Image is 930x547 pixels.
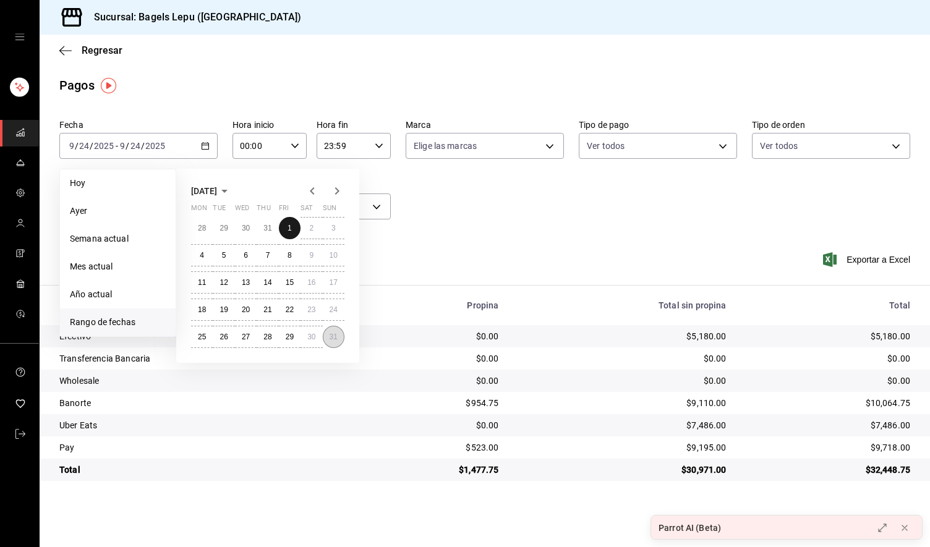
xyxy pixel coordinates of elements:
div: Wholesale [59,375,344,387]
div: Banorte [59,397,344,409]
span: Rango de fechas [70,316,166,329]
div: $5,180.00 [518,330,726,342]
button: August 15, 2025 [279,271,301,294]
div: $0.00 [364,352,499,365]
button: August 31, 2025 [323,326,344,348]
button: August 10, 2025 [323,244,344,266]
button: August 9, 2025 [301,244,322,266]
div: $30,971.00 [518,464,726,476]
img: Tooltip marker [101,78,116,93]
label: Tipo de orden [752,121,910,129]
input: -- [69,141,75,151]
input: -- [79,141,90,151]
div: Transferencia Bancaria [59,352,344,365]
abbr: August 10, 2025 [330,251,338,260]
button: August 28, 2025 [257,326,278,348]
abbr: August 3, 2025 [331,224,336,232]
abbr: Saturday [301,204,313,217]
span: [DATE] [191,186,217,196]
abbr: August 20, 2025 [242,305,250,314]
abbr: Monday [191,204,207,217]
button: August 26, 2025 [213,326,234,348]
abbr: August 16, 2025 [307,278,315,287]
button: August 3, 2025 [323,217,344,239]
button: Regresar [59,45,122,56]
abbr: August 27, 2025 [242,333,250,341]
abbr: Friday [279,204,289,217]
button: July 29, 2025 [213,217,234,239]
abbr: Sunday [323,204,336,217]
abbr: August 15, 2025 [286,278,294,287]
span: Regresar [82,45,122,56]
h3: Sucursal: Bagels Lepu ([GEOGRAPHIC_DATA]) [84,10,301,25]
abbr: Tuesday [213,204,225,217]
abbr: August 7, 2025 [266,251,270,260]
abbr: July 31, 2025 [263,224,271,232]
input: -- [130,141,141,151]
label: Marca [406,121,564,129]
label: Hora fin [317,121,391,129]
button: August 21, 2025 [257,299,278,321]
abbr: August 1, 2025 [288,224,292,232]
button: August 19, 2025 [213,299,234,321]
abbr: August 6, 2025 [244,251,248,260]
input: ---- [93,141,114,151]
span: / [75,141,79,151]
span: Año actual [70,288,166,301]
div: $1,477.75 [364,464,499,476]
span: Exportar a Excel [825,252,910,267]
div: $32,448.75 [746,464,910,476]
abbr: August 31, 2025 [330,333,338,341]
div: $0.00 [364,375,499,387]
abbr: August 30, 2025 [307,333,315,341]
div: $0.00 [746,375,910,387]
button: August 20, 2025 [235,299,257,321]
button: August 16, 2025 [301,271,322,294]
div: Parrot AI (Beta) [659,522,721,535]
div: $0.00 [364,330,499,342]
div: $9,195.00 [518,441,726,454]
div: $5,180.00 [746,330,910,342]
span: Hoy [70,177,166,190]
label: Tipo de pago [579,121,737,129]
button: August 27, 2025 [235,326,257,348]
abbr: July 29, 2025 [220,224,228,232]
span: Ver todos [587,140,625,152]
div: $0.00 [518,352,726,365]
div: Pagos [59,76,95,95]
button: August 1, 2025 [279,217,301,239]
div: $0.00 [746,352,910,365]
span: - [116,141,118,151]
span: / [141,141,145,151]
button: August 13, 2025 [235,271,257,294]
abbr: August 4, 2025 [200,251,204,260]
div: $0.00 [364,419,499,431]
abbr: August 28, 2025 [263,333,271,341]
abbr: August 14, 2025 [263,278,271,287]
abbr: Wednesday [235,204,249,217]
button: August 25, 2025 [191,326,213,348]
div: $10,064.75 [746,397,910,409]
abbr: August 23, 2025 [307,305,315,314]
abbr: July 28, 2025 [198,224,206,232]
span: Mes actual [70,260,166,273]
abbr: August 8, 2025 [288,251,292,260]
button: August 12, 2025 [213,271,234,294]
div: $7,486.00 [746,419,910,431]
span: Semana actual [70,232,166,245]
abbr: August 18, 2025 [198,305,206,314]
button: August 7, 2025 [257,244,278,266]
abbr: August 29, 2025 [286,333,294,341]
abbr: August 2, 2025 [309,224,314,232]
button: August 5, 2025 [213,244,234,266]
button: July 30, 2025 [235,217,257,239]
abbr: August 11, 2025 [198,278,206,287]
button: August 11, 2025 [191,271,213,294]
abbr: August 12, 2025 [220,278,228,287]
span: Ver todos [760,140,798,152]
abbr: August 25, 2025 [198,333,206,341]
abbr: July 30, 2025 [242,224,250,232]
div: $9,110.00 [518,397,726,409]
button: August 6, 2025 [235,244,257,266]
